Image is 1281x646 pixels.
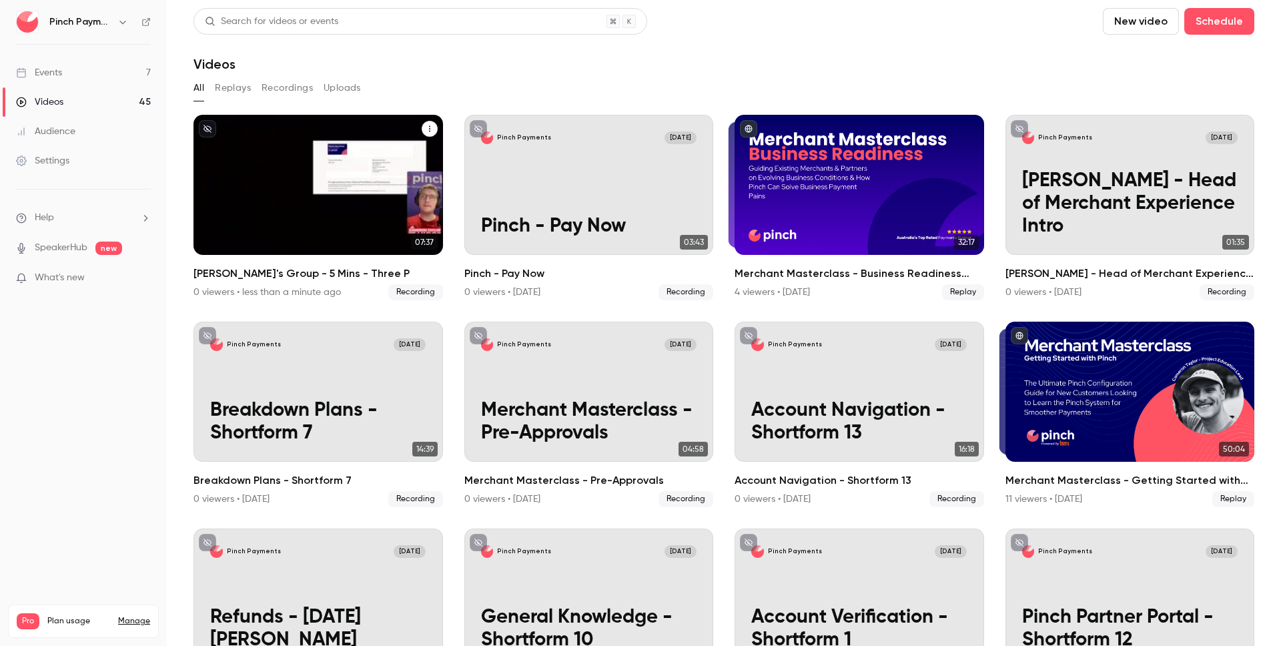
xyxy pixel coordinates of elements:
[740,327,757,344] button: unpublished
[210,400,426,445] p: Breakdown Plans - Shortform 7
[394,338,426,351] span: [DATE]
[735,266,984,282] h2: Merchant Masterclass - Business Readiness Edition
[735,115,984,300] li: Merchant Masterclass - Business Readiness Edition
[751,400,967,445] p: Account Navigation - Shortform 13
[481,338,494,351] img: Merchant Masterclass - Pre-Approvals
[464,115,714,300] li: Pinch - Pay Now
[411,235,438,250] span: 07:37
[954,235,979,250] span: 32:17
[193,322,443,507] a: Breakdown Plans - Shortform 7Pinch Payments[DATE]Breakdown Plans - Shortform 714:39Breakdown Plan...
[1184,8,1254,35] button: Schedule
[193,115,443,300] li: Jim's Group - 5 Mins - Three P
[1011,327,1028,344] button: published
[135,272,151,284] iframe: Noticeable Trigger
[735,493,811,506] div: 0 viewers • [DATE]
[1200,284,1254,300] span: Recording
[955,442,979,456] span: 16:18
[679,442,708,456] span: 04:58
[210,338,223,351] img: Breakdown Plans - Shortform 7
[735,322,984,507] li: Account Navigation - Shortform 13
[1219,442,1249,456] span: 50:04
[262,77,313,99] button: Recordings
[227,547,281,556] p: Pinch Payments
[665,545,697,558] span: [DATE]
[95,242,122,255] span: new
[118,616,150,627] a: Manage
[16,95,63,109] div: Videos
[193,77,204,99] button: All
[193,322,443,507] li: Breakdown Plans - Shortform 7
[193,286,341,299] div: 0 viewers • less than a minute ago
[464,322,714,507] li: Merchant Masterclass - Pre-Approvals
[47,616,110,627] span: Plan usage
[680,235,708,250] span: 03:43
[464,472,714,489] h2: Merchant Masterclass - Pre-Approvals
[481,216,697,238] p: Pinch - Pay Now
[481,545,494,558] img: General Knowledge - Shortform 10
[193,266,443,282] h2: [PERSON_NAME]'s Group - 5 Mins - Three P
[929,491,984,507] span: Recording
[1005,115,1255,300] li: Chloe - Head of Merchant Experience Intro
[735,286,810,299] div: 4 viewers • [DATE]
[17,613,39,629] span: Pro
[665,338,697,351] span: [DATE]
[1206,131,1238,144] span: [DATE]
[1011,534,1028,551] button: unpublished
[481,131,494,144] img: Pinch - Pay Now
[16,125,75,138] div: Audience
[464,115,714,300] a: Pinch - Pay NowPinch Payments[DATE]Pinch - Pay Now03:43Pinch - Pay Now0 viewers • [DATE]Recording
[1005,322,1255,507] a: 50:0450:04Merchant Masterclass - Getting Started with Pinch11 viewers • [DATE]Replay
[1038,547,1092,556] p: Pinch Payments
[1022,170,1238,238] p: [PERSON_NAME] - Head of Merchant Experience Intro
[35,241,87,255] a: SpeakerHub
[470,534,487,551] button: unpublished
[464,266,714,282] h2: Pinch - Pay Now
[768,340,822,349] p: Pinch Payments
[497,340,551,349] p: Pinch Payments
[1038,133,1092,142] p: Pinch Payments
[388,491,443,507] span: Recording
[1005,322,1255,507] li: Merchant Masterclass - Getting Started with Pinch
[1005,472,1255,489] h2: Merchant Masterclass - Getting Started with Pinch
[1005,286,1082,299] div: 0 viewers • [DATE]
[17,11,38,33] img: Pinch Payments
[665,131,697,144] span: [DATE]
[205,15,338,29] div: Search for videos or events
[768,547,822,556] p: Pinch Payments
[16,66,62,79] div: Events
[193,56,236,72] h1: Videos
[199,120,216,137] button: unpublished
[1022,545,1035,558] img: Pinch Partner Portal - Shortform 12
[464,322,714,507] a: Merchant Masterclass - Pre-ApprovalsPinch Payments[DATE]Merchant Masterclass - Pre-Approvals04:58...
[215,77,251,99] button: Replays
[1212,491,1254,507] span: Replay
[388,284,443,300] span: Recording
[394,545,426,558] span: [DATE]
[227,340,281,349] p: Pinch Payments
[1103,8,1179,35] button: New video
[1222,235,1249,250] span: 01:35
[740,120,757,137] button: published
[35,211,54,225] span: Help
[193,472,443,489] h2: Breakdown Plans - Shortform 7
[751,338,764,351] img: Account Navigation - Shortform 13
[659,284,713,300] span: Recording
[740,534,757,551] button: unpublished
[735,322,984,507] a: Account Navigation - Shortform 13Pinch Payments[DATE]Account Navigation - Shortform 1316:18Accoun...
[1005,115,1255,300] a: Chloe - Head of Merchant Experience IntroPinch Payments[DATE][PERSON_NAME] - Head of Merchant Exp...
[735,115,984,300] a: 32:1732:17Merchant Masterclass - Business Readiness Edition4 viewers • [DATE]Replay
[324,77,361,99] button: Uploads
[1005,266,1255,282] h2: [PERSON_NAME] - Head of Merchant Experience Intro
[193,115,443,300] a: 07:37[PERSON_NAME]'s Group - 5 Mins - Three P0 viewers • less than a minute agoRecording
[1206,545,1238,558] span: [DATE]
[659,491,713,507] span: Recording
[1011,120,1028,137] button: unpublished
[193,493,270,506] div: 0 viewers • [DATE]
[481,400,697,445] p: Merchant Masterclass - Pre-Approvals
[470,120,487,137] button: unpublished
[942,284,984,300] span: Replay
[935,338,967,351] span: [DATE]
[1005,493,1082,506] div: 11 viewers • [DATE]
[497,133,551,142] p: Pinch Payments
[210,545,223,558] img: Refunds - 20.8.25 Anna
